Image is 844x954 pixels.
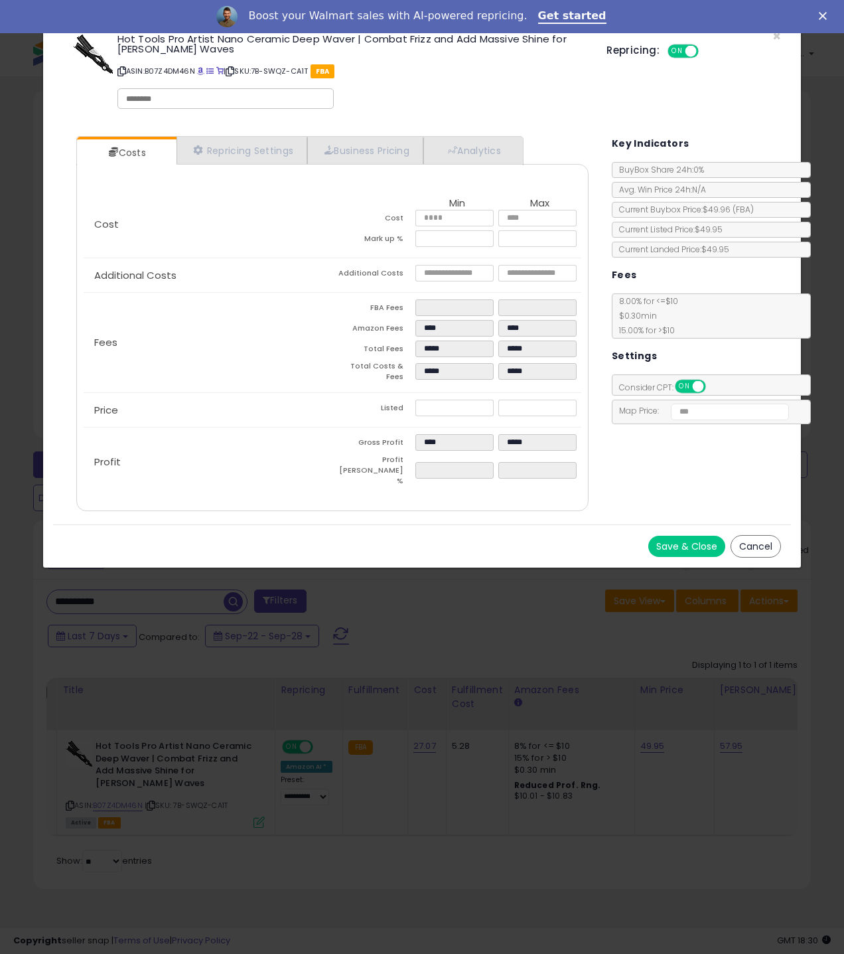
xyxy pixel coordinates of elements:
span: Map Price: [612,405,790,416]
span: FBA [311,64,335,78]
a: Get started [538,9,606,24]
h5: Settings [612,348,657,364]
span: ON [676,381,693,392]
button: Save & Close [648,536,725,557]
span: 15.00 % for > $10 [612,325,675,336]
th: Min [415,198,498,210]
img: Profile image for Adrian [216,6,238,27]
td: Total Costs & Fees [332,361,415,386]
span: × [772,27,781,46]
td: Total Fees [332,341,415,361]
div: Boost your Walmart sales with AI-powered repricing. [248,9,527,23]
a: Analytics [423,137,522,164]
p: Cost [84,219,332,230]
p: Additional Costs [84,270,332,281]
span: Avg. Win Price 24h: N/A [612,184,706,195]
img: 41b7-OUrV3L._SL60_.jpg [73,34,113,74]
a: BuyBox page [197,66,204,76]
th: Max [498,198,581,210]
span: OFF [697,46,718,57]
h5: Repricing: [606,45,660,56]
a: Costs [77,139,175,166]
td: FBA Fees [332,299,415,320]
p: ASIN: B07Z4DM46N | SKU: 7B-SWQZ-CA1T [117,60,587,82]
div: Close [819,12,832,20]
p: Price [84,405,332,416]
td: Amazon Fees [332,320,415,341]
a: Your listing only [216,66,224,76]
td: Additional Costs [332,265,415,285]
span: BuyBox Share 24h: 0% [612,164,704,175]
span: 8.00 % for <= $10 [612,295,678,336]
span: $0.30 min [612,310,657,321]
span: Current Buybox Price: [612,204,754,215]
td: Profit [PERSON_NAME] % [332,455,415,490]
span: OFF [703,381,725,392]
td: Listed [332,400,415,420]
a: Repricing Settings [176,137,308,164]
span: Consider CPT: [612,382,723,393]
span: ( FBA ) [733,204,754,215]
p: Profit [84,457,332,467]
span: ON [669,46,685,57]
h5: Key Indicators [612,135,689,152]
span: Current Landed Price: $49.95 [612,244,729,255]
td: Cost [332,210,415,230]
td: Gross Profit [332,434,415,455]
span: Current Listed Price: $49.95 [612,224,723,235]
h5: Fees [612,267,637,283]
h3: Hot Tools Pro Artist Nano Ceramic Deep Waver | Combat Frizz and Add Massive Shine for [PERSON_NAM... [117,34,587,54]
span: $49.96 [703,204,754,215]
button: Cancel [731,535,781,558]
td: Mark up % [332,230,415,251]
a: All offer listings [206,66,214,76]
a: Business Pricing [307,137,423,164]
p: Fees [84,337,332,348]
